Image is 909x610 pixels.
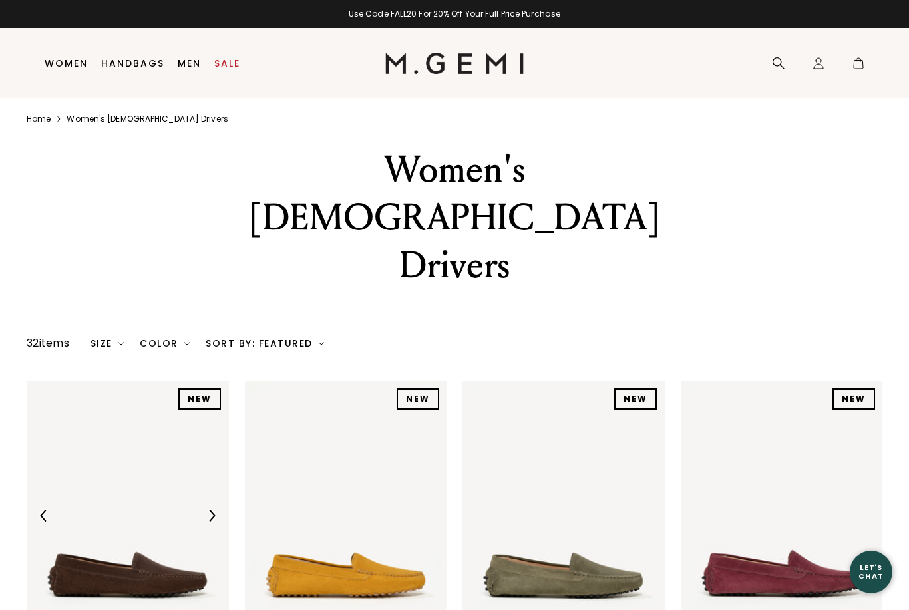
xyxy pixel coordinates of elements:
img: Next Arrow [206,510,218,522]
a: Sale [214,58,240,69]
div: Sort By: Featured [206,338,324,349]
img: chevron-down.svg [319,341,324,346]
div: Color [140,338,190,349]
div: Size [91,338,124,349]
a: Women [45,58,88,69]
div: Women's [DEMOGRAPHIC_DATA] Drivers [208,146,701,289]
img: M.Gemi [385,53,524,74]
a: Home [27,114,51,124]
div: NEW [397,388,439,410]
div: 32 items [27,335,69,351]
div: NEW [614,388,657,410]
img: Previous Arrow [38,510,50,522]
div: NEW [832,388,875,410]
a: Women's [DEMOGRAPHIC_DATA] drivers [67,114,228,124]
img: chevron-down.svg [118,341,124,346]
img: chevron-down.svg [184,341,190,346]
a: Handbags [101,58,164,69]
div: NEW [178,388,221,410]
a: Men [178,58,201,69]
div: Let's Chat [850,563,892,580]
